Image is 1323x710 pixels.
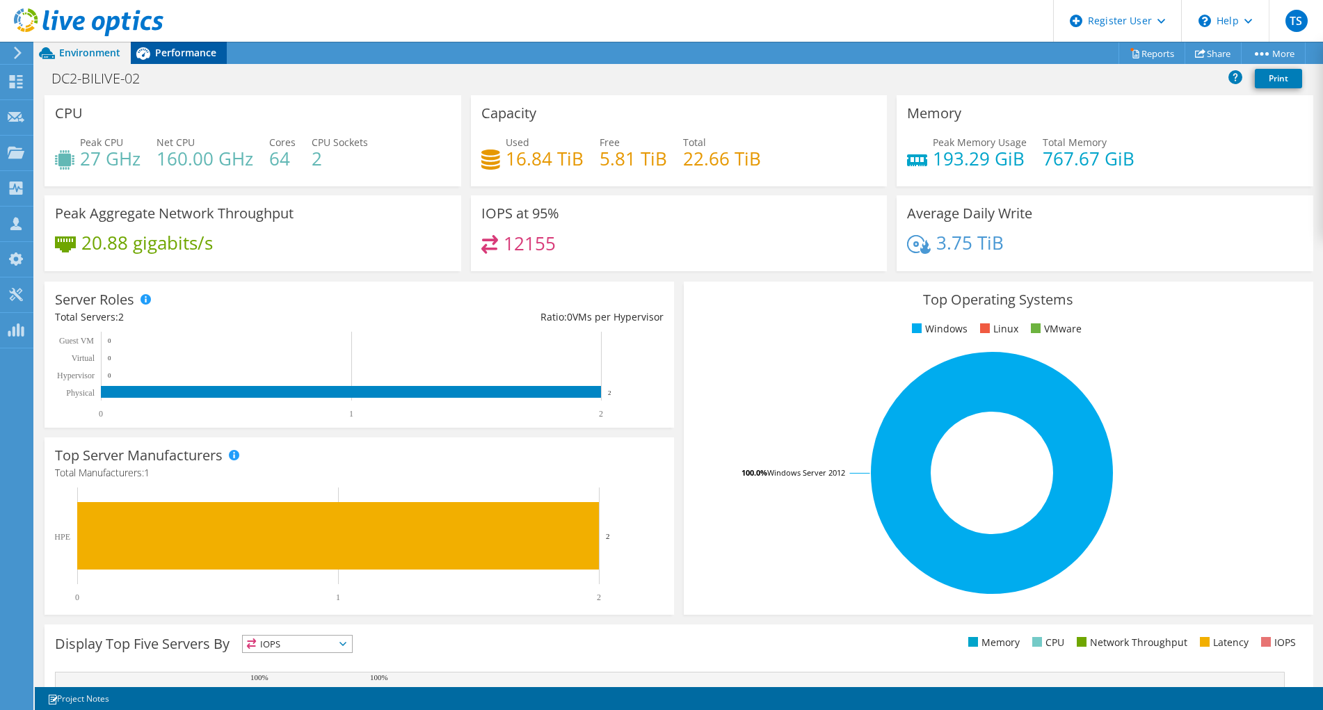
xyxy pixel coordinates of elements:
[57,371,95,380] text: Hypervisor
[59,336,94,346] text: Guest VM
[1258,635,1296,650] li: IOPS
[1198,15,1211,27] svg: \n
[336,592,340,602] text: 1
[1029,635,1064,650] li: CPU
[1043,151,1134,166] h4: 767.67 GiB
[908,321,968,337] li: Windows
[965,635,1020,650] li: Memory
[1073,635,1187,650] li: Network Throughput
[312,136,368,149] span: CPU Sockets
[54,532,70,542] text: HPE
[55,465,664,481] h4: Total Manufacturers:
[349,409,353,419] text: 1
[359,309,663,325] div: Ratio: VMs per Hypervisor
[1196,635,1249,650] li: Latency
[312,151,368,166] h4: 2
[108,372,111,379] text: 0
[933,151,1027,166] h4: 193.29 GiB
[599,409,603,419] text: 2
[157,151,253,166] h4: 160.00 GHz
[157,136,195,149] span: Net CPU
[767,467,845,478] tspan: Windows Server 2012
[59,46,120,59] span: Environment
[55,106,83,121] h3: CPU
[1285,10,1308,32] span: TS
[606,532,610,540] text: 2
[907,206,1032,221] h3: Average Daily Write
[118,310,124,323] span: 2
[155,46,216,59] span: Performance
[55,292,134,307] h3: Server Roles
[683,151,761,166] h4: 22.66 TiB
[72,353,95,363] text: Virtual
[144,466,150,479] span: 1
[506,151,584,166] h4: 16.84 TiB
[1255,69,1302,88] a: Print
[250,673,268,681] text: 100%
[75,592,79,602] text: 0
[66,388,95,398] text: Physical
[80,136,123,149] span: Peak CPU
[55,448,223,463] h3: Top Server Manufacturers
[55,206,294,221] h3: Peak Aggregate Network Throughput
[567,310,572,323] span: 0
[683,136,706,149] span: Total
[55,309,359,325] div: Total Servers:
[81,235,213,250] h4: 20.88 gigabits/s
[1241,42,1306,64] a: More
[741,467,767,478] tspan: 100.0%
[504,236,556,251] h4: 12155
[1027,321,1082,337] li: VMware
[45,71,161,86] h1: DC2-BILIVE-02
[108,337,111,344] text: 0
[99,409,103,419] text: 0
[269,151,296,166] h4: 64
[977,321,1018,337] li: Linux
[269,136,296,149] span: Cores
[370,673,388,681] text: 100%
[108,355,111,362] text: 0
[600,151,667,166] h4: 5.81 TiB
[1043,136,1107,149] span: Total Memory
[38,690,119,707] a: Project Notes
[694,292,1303,307] h3: Top Operating Systems
[481,206,559,221] h3: IOPS at 95%
[907,106,961,121] h3: Memory
[1118,42,1185,64] a: Reports
[600,136,620,149] span: Free
[243,636,352,652] span: IOPS
[481,106,536,121] h3: Capacity
[608,389,611,396] text: 2
[933,136,1027,149] span: Peak Memory Usage
[80,151,141,166] h4: 27 GHz
[597,592,601,602] text: 2
[936,235,1004,250] h4: 3.75 TiB
[506,136,529,149] span: Used
[1185,42,1242,64] a: Share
